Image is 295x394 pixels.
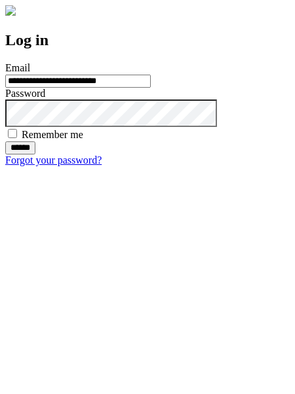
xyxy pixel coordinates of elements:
[5,31,290,49] h2: Log in
[5,154,102,166] a: Forgot your password?
[5,62,30,73] label: Email
[22,129,83,140] label: Remember me
[5,5,16,16] img: logo-4e3dc11c47720685a147b03b5a06dd966a58ff35d612b21f08c02c0306f2b779.png
[5,88,45,99] label: Password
